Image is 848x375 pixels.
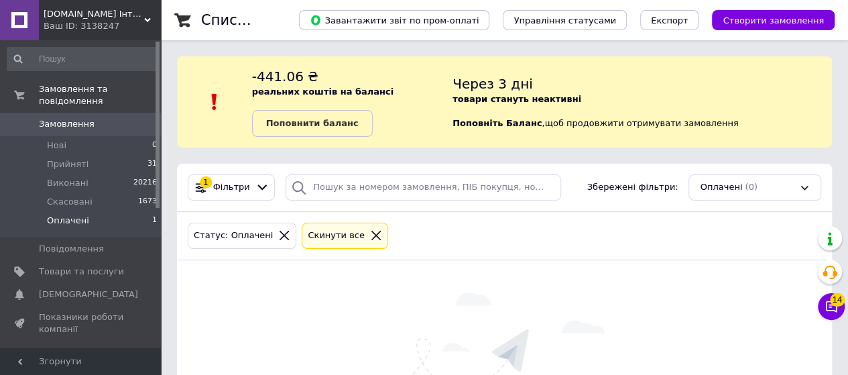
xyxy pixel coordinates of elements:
span: 0 [152,140,157,152]
h1: Список замовлень [201,12,337,28]
span: Замовлення та повідомлення [39,83,161,107]
div: , щоб продовжити отримувати замовлення [452,67,832,137]
span: 1 [152,215,157,227]
span: -441.06 ₴ [252,68,318,85]
img: :exclamation: [204,92,225,112]
span: Оплачені [700,181,742,194]
button: Управління статусами [503,10,627,30]
span: Скасовані [47,196,93,208]
a: Поповнити баланс [252,110,373,137]
span: Нові [47,140,66,152]
button: Створити замовлення [712,10,835,30]
span: Замовлення [39,118,95,130]
span: Панель управління [39,346,124,370]
span: Завантажити звіт по пром-оплаті [310,14,479,26]
span: Збережені фільтри: [587,181,678,194]
div: Cкинути все [305,229,367,243]
div: 1 [200,176,212,189]
b: Поповнити баланс [266,118,359,128]
input: Пошук за номером замовлення, ПІБ покупця, номером телефону, Email, номером накладної [286,174,561,201]
span: Оплачені [47,215,89,227]
span: Через 3 дні [452,76,533,92]
span: 14 [830,293,845,307]
span: 1673 [138,196,157,208]
button: Чат з покупцем14 [818,293,845,320]
span: Показники роботи компанії [39,311,124,335]
input: Пошук [7,47,158,71]
span: Фільтри [213,181,250,194]
b: товари стануть неактивні [452,94,581,104]
span: [DEMOGRAPHIC_DATA] [39,288,138,301]
b: реальних коштів на балансі [252,87,394,97]
span: Товари та послуги [39,266,124,278]
div: Статус: Оплачені [191,229,276,243]
b: Поповніть Баланс [452,118,542,128]
span: Прийняті [47,158,88,170]
span: Виконані [47,177,88,189]
span: 20216 [133,177,157,189]
span: Proselo.in.ua Інтернет-магазин товарів для саду та дому [44,8,144,20]
div: Ваш ID: 3138247 [44,20,161,32]
a: Створити замовлення [699,15,835,25]
span: Повідомлення [39,243,104,255]
button: Завантажити звіт по пром-оплаті [299,10,489,30]
span: (0) [745,182,757,192]
span: 31 [147,158,157,170]
span: Управління статусами [513,15,616,25]
span: Створити замовлення [723,15,824,25]
button: Експорт [640,10,699,30]
span: Експорт [651,15,688,25]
